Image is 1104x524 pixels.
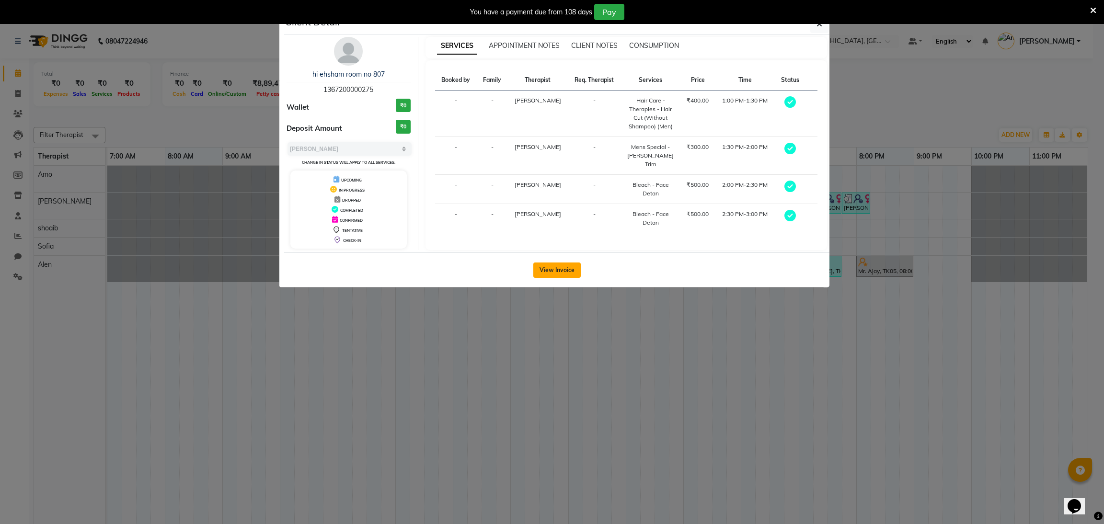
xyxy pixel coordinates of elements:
[626,181,675,198] div: Bleach - Face Detan
[626,210,675,227] div: Bleach - Face Detan
[568,175,621,204] td: -
[477,91,507,137] td: -
[342,228,363,233] span: TENTATIVE
[626,96,675,131] div: Hair Care - Therapies - Hair Cut (Without Shampoo) (Men)
[686,181,710,189] div: ₹500.00
[302,160,395,165] small: Change in status will apply to all services.
[680,70,715,91] th: Price
[435,70,477,91] th: Booked by
[515,97,561,104] span: [PERSON_NAME]
[626,143,675,169] div: Mens Special - [PERSON_NAME] Trim
[477,175,507,204] td: -
[287,123,342,134] span: Deposit Amount
[571,41,618,50] span: CLIENT NOTES
[621,70,680,91] th: Services
[715,137,775,175] td: 1:30 PM-2:00 PM
[341,178,362,182] span: UPCOMING
[568,137,621,175] td: -
[396,99,411,113] h3: ₹0
[686,210,710,218] div: ₹500.00
[515,181,561,188] span: [PERSON_NAME]
[334,37,363,66] img: avatar
[686,96,710,105] div: ₹400.00
[715,70,775,91] th: Time
[568,204,621,233] td: -
[568,70,621,91] th: Req. Therapist
[437,37,477,55] span: SERVICES
[568,91,621,137] td: -
[594,4,624,20] button: Pay
[1064,486,1094,514] iframe: chat widget
[342,198,361,203] span: DROPPED
[343,238,361,243] span: CHECK-IN
[435,204,477,233] td: -
[715,91,775,137] td: 1:00 PM-1:30 PM
[507,70,568,91] th: Therapist
[287,102,309,113] span: Wallet
[435,91,477,137] td: -
[323,85,373,94] span: 1367200000275
[435,137,477,175] td: -
[470,7,592,17] div: You have a payment due from 108 days
[686,143,710,151] div: ₹300.00
[435,175,477,204] td: -
[477,204,507,233] td: -
[715,204,775,233] td: 2:30 PM-3:00 PM
[489,41,560,50] span: APPOINTMENT NOTES
[515,143,561,150] span: [PERSON_NAME]
[775,70,805,91] th: Status
[396,120,411,134] h3: ₹0
[340,208,363,213] span: COMPLETED
[339,188,365,193] span: IN PROGRESS
[340,218,363,223] span: CONFIRMED
[477,137,507,175] td: -
[477,70,507,91] th: Family
[515,210,561,217] span: [PERSON_NAME]
[533,262,581,278] button: View Invoice
[715,175,775,204] td: 2:00 PM-2:30 PM
[312,70,385,79] a: hi ehsham room no 807
[629,41,679,50] span: CONSUMPTION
